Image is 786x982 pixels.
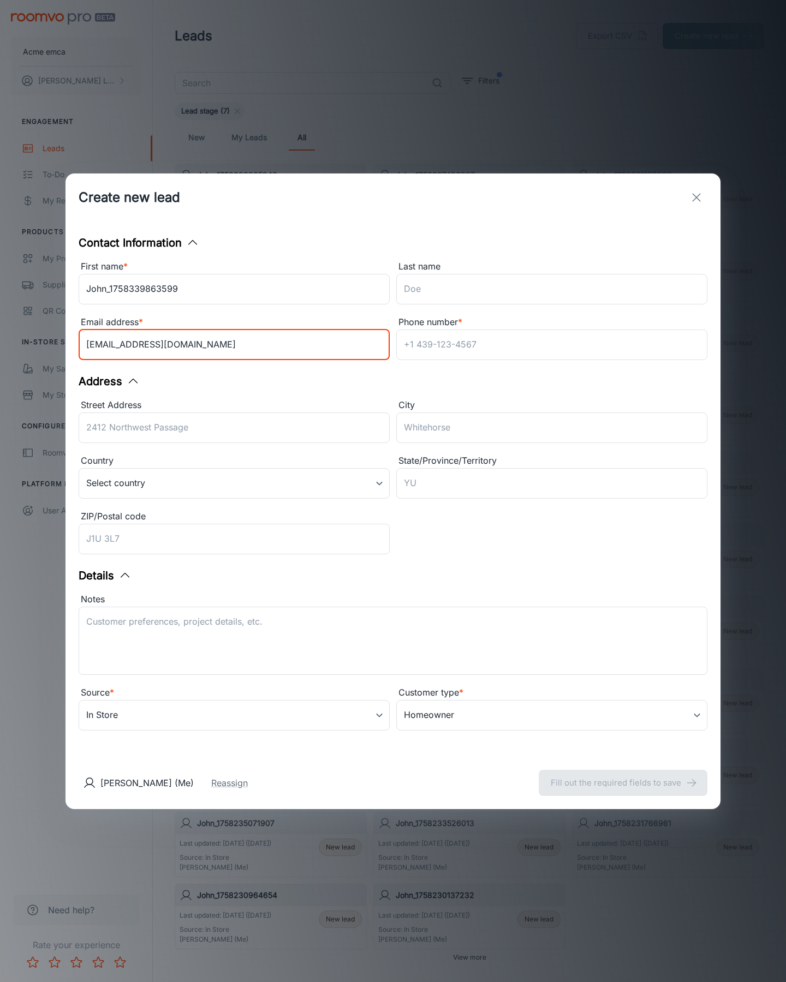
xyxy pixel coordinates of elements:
[396,398,707,412] div: City
[396,468,707,499] input: YU
[79,454,390,468] div: Country
[79,330,390,360] input: myname@example.com
[396,274,707,304] input: Doe
[79,468,390,499] div: Select country
[396,260,707,274] div: Last name
[79,510,390,524] div: ZIP/Postal code
[79,188,180,207] h1: Create new lead
[79,274,390,304] input: John
[100,776,194,789] p: [PERSON_NAME] (Me)
[79,373,140,390] button: Address
[396,330,707,360] input: +1 439-123-4567
[396,412,707,443] input: Whitehorse
[79,592,707,607] div: Notes
[79,235,199,251] button: Contact Information
[79,700,390,730] div: In Store
[79,524,390,554] input: J1U 3L7
[396,315,707,330] div: Phone number
[396,686,707,700] div: Customer type
[79,567,132,584] button: Details
[686,187,707,208] button: exit
[79,412,390,443] input: 2412 Northwest Passage
[79,315,390,330] div: Email address
[211,776,248,789] button: Reassign
[396,454,707,468] div: State/Province/Territory
[79,260,390,274] div: First name
[79,398,390,412] div: Street Address
[79,686,390,700] div: Source
[396,700,707,730] div: Homeowner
